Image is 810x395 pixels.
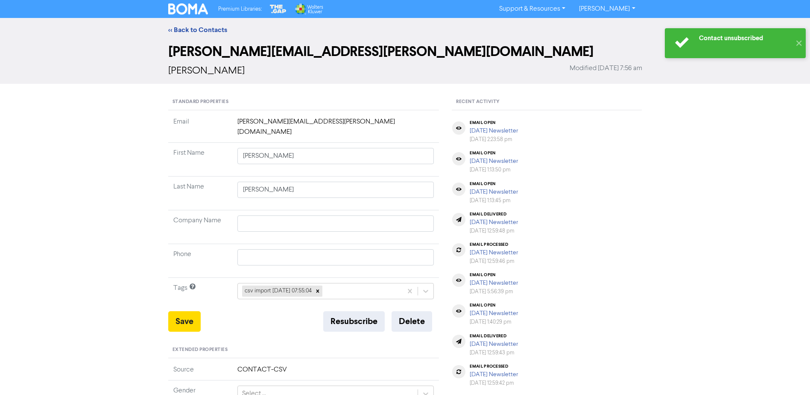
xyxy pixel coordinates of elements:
td: Source [168,365,232,380]
div: Recent Activity [452,94,642,110]
td: Company Name [168,210,232,244]
div: [DATE] 1:13:45 pm [470,197,518,205]
div: [DATE] 12:59:48 pm [470,227,518,235]
td: Tags [168,278,232,312]
button: Save [168,311,201,332]
button: Resubscribe [323,311,385,332]
div: email delivered [470,212,518,217]
a: Support & Resources [492,2,572,16]
a: [DATE] Newsletter [470,250,518,256]
a: [DATE] Newsletter [470,280,518,286]
div: Standard Properties [168,94,439,110]
button: Delete [392,311,432,332]
div: [DATE] 5:56:39 pm [470,288,518,296]
a: << Back to Contacts [168,26,227,34]
span: Premium Libraries: [218,6,262,12]
div: email processed [470,364,518,369]
div: [DATE] 12:59:42 pm [470,379,518,387]
td: First Name [168,143,232,177]
div: email delivered [470,333,518,339]
div: [DATE] 12:59:46 pm [470,257,518,265]
div: email open [470,272,518,277]
a: [PERSON_NAME] [572,2,642,16]
div: Contact unsubscribed [699,34,791,43]
div: email open [470,181,518,186]
img: The Gap [269,3,287,15]
div: csv import [DATE] 07:55:04 [242,286,313,297]
span: Modified [DATE] 7:56 am [570,63,642,74]
div: email open [470,150,518,156]
div: email processed [470,242,518,247]
img: Wolters Kluwer [294,3,323,15]
span: [PERSON_NAME] [168,66,245,76]
td: Email [168,117,232,143]
img: BOMA Logo [168,3,208,15]
div: email open [470,120,518,125]
a: [DATE] Newsletter [470,371,518,377]
div: [DATE] 1:13:50 pm [470,166,518,174]
div: [DATE] 12:59:43 pm [470,349,518,357]
a: [DATE] Newsletter [470,128,518,134]
a: [DATE] Newsletter [470,158,518,164]
td: Phone [168,244,232,278]
div: email open [470,303,518,308]
iframe: Chat Widget [767,354,810,395]
div: [DATE] 2:23:58 pm [470,136,518,144]
div: [DATE] 1:40:29 pm [470,318,518,326]
td: [PERSON_NAME][EMAIL_ADDRESS][PERSON_NAME][DOMAIN_NAME] [232,117,439,143]
h2: [PERSON_NAME][EMAIL_ADDRESS][PERSON_NAME][DOMAIN_NAME] [168,44,642,60]
td: Last Name [168,177,232,210]
div: Extended Properties [168,342,439,358]
a: [DATE] Newsletter [470,189,518,195]
a: [DATE] Newsletter [470,219,518,225]
td: CONTACT-CSV [232,365,439,380]
a: [DATE] Newsletter [470,341,518,347]
a: [DATE] Newsletter [470,310,518,316]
